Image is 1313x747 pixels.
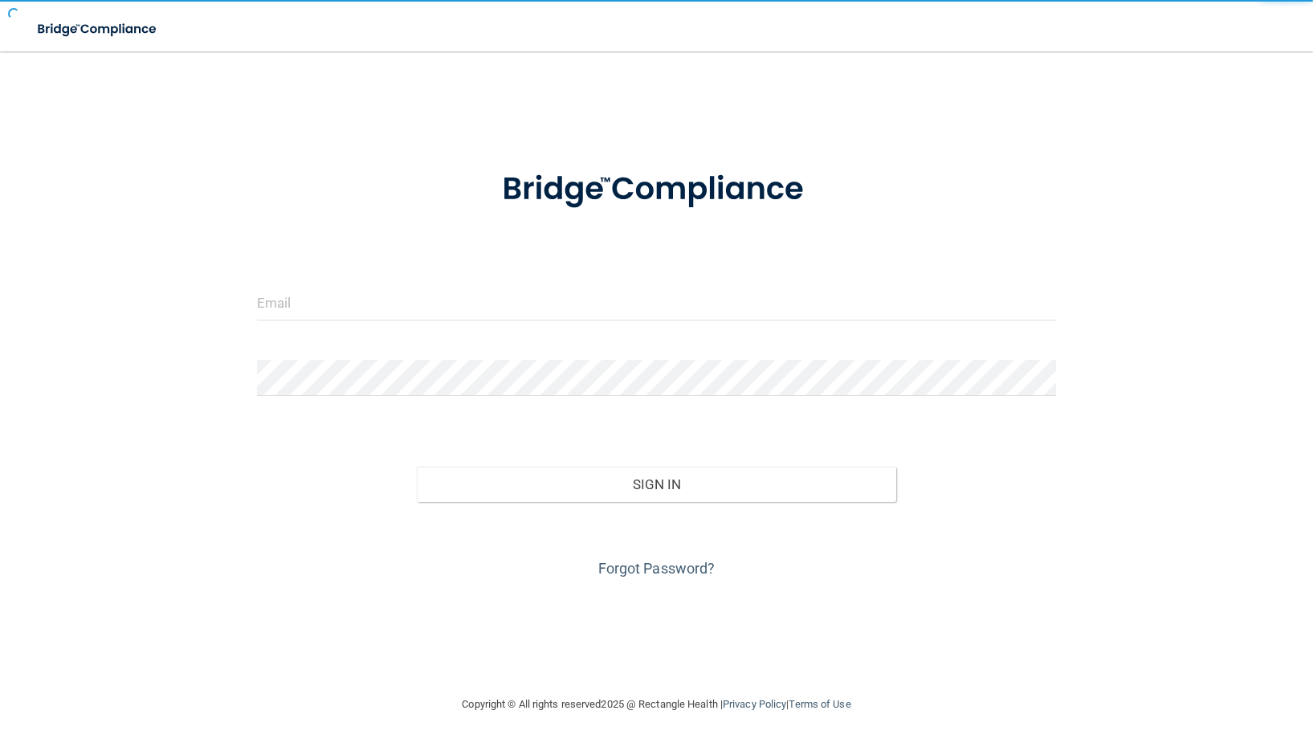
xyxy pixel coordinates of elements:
a: Terms of Use [789,698,850,710]
a: Privacy Policy [723,698,786,710]
button: Sign In [417,467,896,502]
a: Forgot Password? [598,560,716,577]
img: bridge_compliance_login_screen.278c3ca4.svg [469,148,843,231]
input: Email [257,284,1056,320]
div: Copyright © All rights reserved 2025 @ Rectangle Health | | [364,679,950,730]
img: bridge_compliance_login_screen.278c3ca4.svg [24,13,172,46]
